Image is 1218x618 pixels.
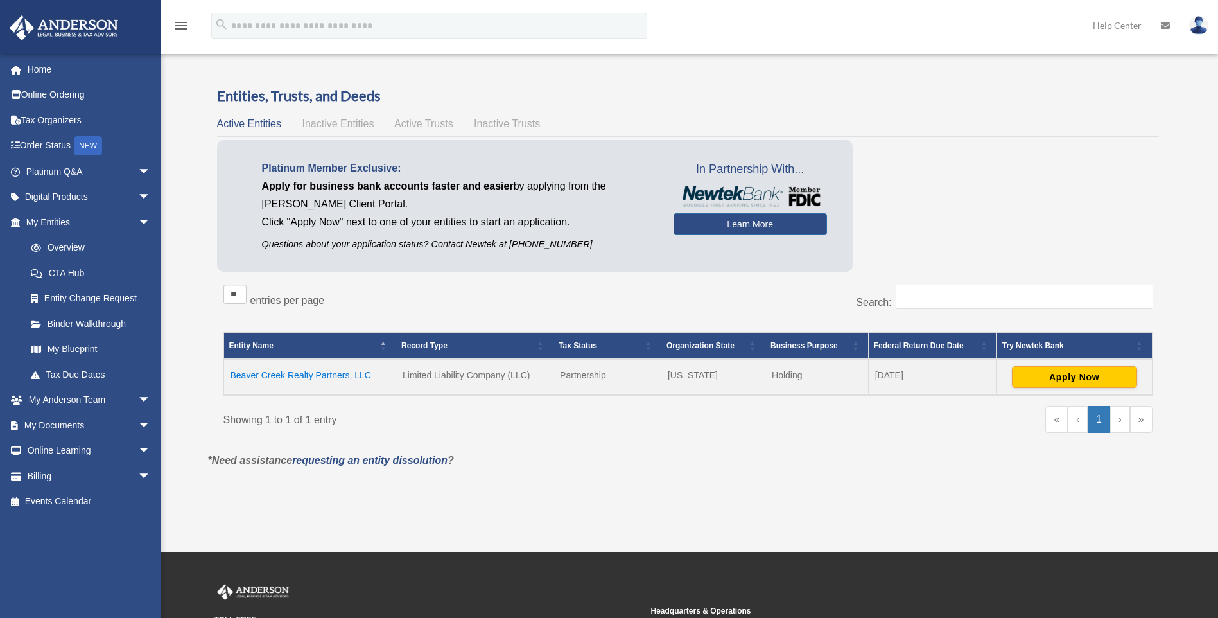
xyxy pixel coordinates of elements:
[9,387,170,413] a: My Anderson Teamarrow_drop_down
[173,22,189,33] a: menu
[138,387,164,414] span: arrow_drop_down
[18,260,164,286] a: CTA Hub
[217,118,281,129] span: Active Entities
[1045,406,1068,433] a: First
[9,463,170,489] a: Billingarrow_drop_down
[1110,406,1130,433] a: Next
[874,341,964,350] span: Federal Return Due Date
[770,341,838,350] span: Business Purpose
[138,209,164,236] span: arrow_drop_down
[474,118,540,129] span: Inactive Trusts
[553,332,661,359] th: Tax Status: Activate to sort
[173,18,189,33] i: menu
[396,359,553,395] td: Limited Liability Company (LLC)
[9,489,170,515] a: Events Calendar
[250,295,325,306] label: entries per page
[661,332,765,359] th: Organization State: Activate to sort
[262,181,514,191] span: Apply for business bank accounts faster and easier
[262,236,654,252] p: Questions about your application status? Contact Newtek at [PHONE_NUMBER]
[9,159,170,184] a: Platinum Q&Aarrow_drop_down
[9,184,170,210] a: Digital Productsarrow_drop_down
[1088,406,1110,433] a: 1
[559,341,597,350] span: Tax Status
[396,332,553,359] th: Record Type: Activate to sort
[6,15,122,40] img: Anderson Advisors Platinum Portal
[651,605,1079,618] small: Headquarters & Operations
[138,184,164,211] span: arrow_drop_down
[74,136,102,155] div: NEW
[674,213,827,235] a: Learn More
[9,133,170,159] a: Order StatusNEW
[138,159,164,185] span: arrow_drop_down
[394,118,453,129] span: Active Trusts
[9,209,164,235] a: My Entitiesarrow_drop_down
[208,455,454,466] em: *Need assistance ?
[18,337,164,362] a: My Blueprint
[262,213,654,231] p: Click "Apply Now" next to one of your entities to start an application.
[262,177,654,213] p: by applying from the [PERSON_NAME] Client Portal.
[9,412,170,438] a: My Documentsarrow_drop_down
[214,584,291,601] img: Anderson Advisors Platinum Portal
[1002,338,1133,353] div: Try Newtek Bank
[229,341,274,350] span: Entity Name
[9,82,170,108] a: Online Ordering
[996,332,1152,359] th: Try Newtek Bank : Activate to sort
[868,332,996,359] th: Federal Return Due Date: Activate to sort
[217,86,1159,106] h3: Entities, Trusts, and Deeds
[661,359,765,395] td: [US_STATE]
[868,359,996,395] td: [DATE]
[18,311,164,337] a: Binder Walkthrough
[214,17,229,31] i: search
[765,359,869,395] td: Holding
[765,332,869,359] th: Business Purpose: Activate to sort
[18,286,164,312] a: Entity Change Request
[223,359,396,395] td: Beaver Creek Realty Partners, LLC
[553,359,661,395] td: Partnership
[680,186,821,207] img: NewtekBankLogoSM.png
[856,297,891,308] label: Search:
[138,438,164,464] span: arrow_drop_down
[674,159,827,180] span: In Partnership With...
[18,362,164,387] a: Tax Due Dates
[262,159,654,177] p: Platinum Member Exclusive:
[223,406,679,429] div: Showing 1 to 1 of 1 entry
[1012,366,1137,388] button: Apply Now
[1068,406,1088,433] a: Previous
[302,118,374,129] span: Inactive Entities
[138,412,164,439] span: arrow_drop_down
[18,235,157,261] a: Overview
[223,332,396,359] th: Entity Name: Activate to invert sorting
[1189,16,1208,35] img: User Pic
[401,341,448,350] span: Record Type
[666,341,735,350] span: Organization State
[292,455,448,466] a: requesting an entity dissolution
[9,57,170,82] a: Home
[138,463,164,490] span: arrow_drop_down
[9,107,170,133] a: Tax Organizers
[1130,406,1153,433] a: Last
[9,438,170,464] a: Online Learningarrow_drop_down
